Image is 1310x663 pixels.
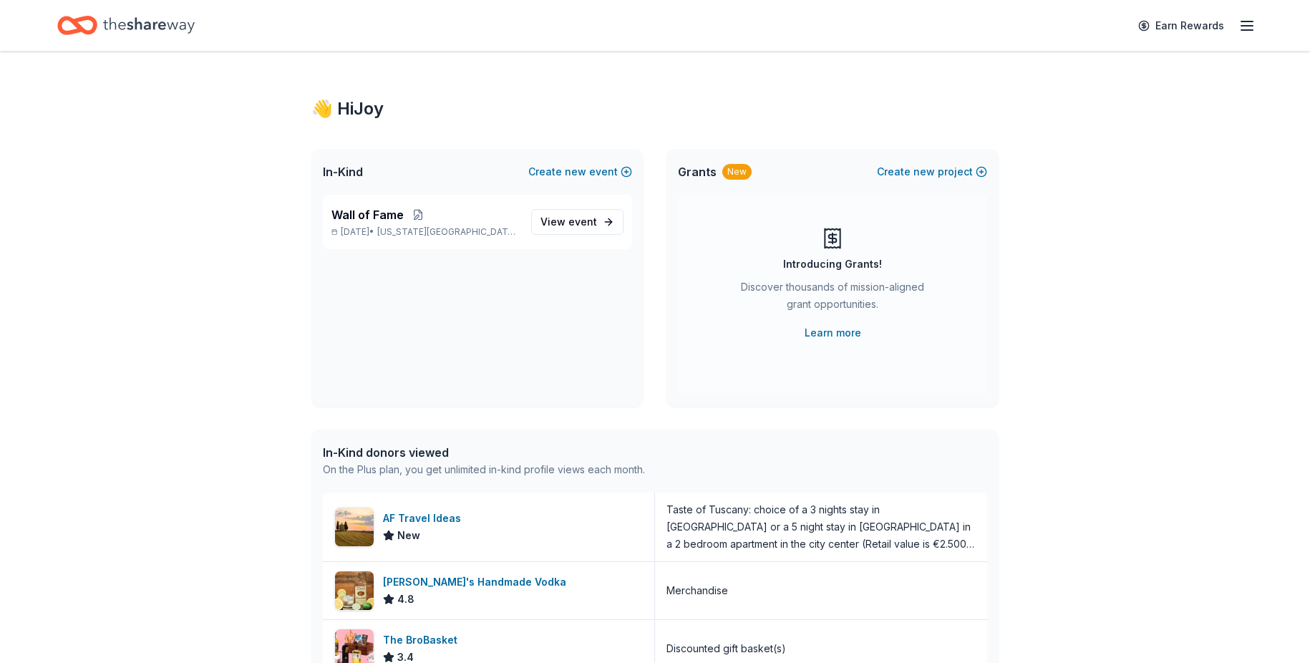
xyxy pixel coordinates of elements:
span: Wall of Fame [331,206,404,223]
span: new [565,163,586,180]
a: View event [531,209,624,235]
span: In-Kind [323,163,363,180]
div: Discounted gift basket(s) [666,640,786,657]
img: Image for AF Travel Ideas [335,508,374,546]
div: Discover thousands of mission-aligned grant opportunities. [735,279,930,319]
div: 👋 Hi Joy [311,97,999,120]
div: [PERSON_NAME]'s Handmade Vodka [383,574,572,591]
img: Image for Tito's Handmade Vodka [335,571,374,610]
div: New [722,164,752,180]
div: The BroBasket [383,631,463,649]
span: event [568,216,597,228]
span: Grants [678,163,717,180]
span: [US_STATE][GEOGRAPHIC_DATA], [GEOGRAPHIC_DATA] [377,226,520,238]
a: Learn more [805,324,861,342]
p: [DATE] • [331,226,520,238]
button: Createnewevent [528,163,632,180]
div: On the Plus plan, you get unlimited in-kind profile views each month. [323,461,645,478]
div: Introducing Grants! [783,256,882,273]
span: View [540,213,597,231]
span: new [913,163,935,180]
a: Home [57,9,195,42]
div: Merchandise [666,582,728,599]
span: New [397,527,420,544]
div: AF Travel Ideas [383,510,467,527]
span: 4.8 [397,591,414,608]
button: Createnewproject [877,163,987,180]
div: In-Kind donors viewed [323,444,645,461]
a: Earn Rewards [1130,13,1233,39]
div: Taste of Tuscany: choice of a 3 nights stay in [GEOGRAPHIC_DATA] or a 5 night stay in [GEOGRAPHIC... [666,501,976,553]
